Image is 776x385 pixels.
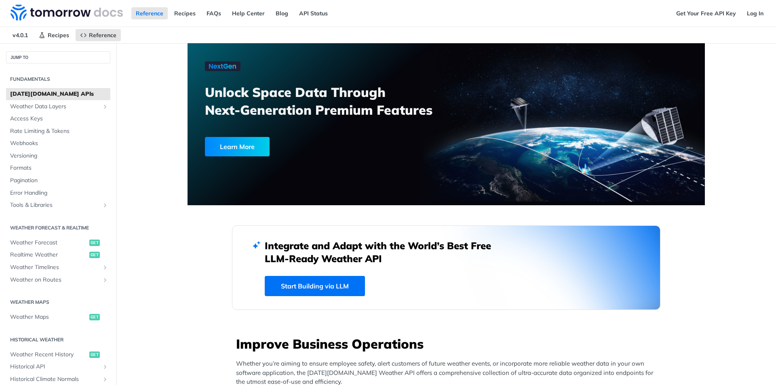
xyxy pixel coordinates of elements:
button: Show subpages for Weather on Routes [102,277,108,283]
span: get [89,314,100,320]
a: Get Your Free API Key [672,7,740,19]
a: Learn More [205,137,405,156]
a: FAQs [202,7,226,19]
span: [DATE][DOMAIN_NAME] APIs [10,90,108,98]
span: Webhooks [10,139,108,147]
button: Show subpages for Historical API [102,364,108,370]
a: Formats [6,162,110,174]
a: Realtime Weatherget [6,249,110,261]
span: Weather on Routes [10,276,100,284]
span: Pagination [10,177,108,185]
span: Access Keys [10,115,108,123]
a: Weather TimelinesShow subpages for Weather Timelines [6,261,110,273]
a: Rate Limiting & Tokens [6,125,110,137]
span: Weather Timelines [10,263,100,271]
a: Error Handling [6,187,110,199]
span: Weather Forecast [10,239,87,247]
h3: Unlock Space Data Through Next-Generation Premium Features [205,83,455,119]
a: Historical APIShow subpages for Historical API [6,361,110,373]
button: Show subpages for Weather Timelines [102,264,108,271]
span: Tools & Libraries [10,201,100,209]
a: Pagination [6,175,110,187]
a: Blog [271,7,293,19]
h2: Integrate and Adapt with the World’s Best Free LLM-Ready Weather API [265,239,503,265]
a: Reference [131,7,168,19]
h2: Historical Weather [6,336,110,343]
span: Historical API [10,363,100,371]
span: Weather Recent History [10,351,87,359]
span: Realtime Weather [10,251,87,259]
span: Rate Limiting & Tokens [10,127,108,135]
a: Weather Forecastget [6,237,110,249]
div: Learn More [205,137,270,156]
img: NextGen [205,61,240,71]
h2: Weather Forecast & realtime [6,224,110,231]
a: [DATE][DOMAIN_NAME] APIs [6,88,110,100]
a: Weather Mapsget [6,311,110,323]
a: Weather Data LayersShow subpages for Weather Data Layers [6,101,110,113]
span: v4.0.1 [8,29,32,41]
span: Weather Data Layers [10,103,100,111]
a: API Status [295,7,332,19]
a: Weather Recent Historyget [6,349,110,361]
span: Error Handling [10,189,108,197]
a: Reference [76,29,121,41]
span: Weather Maps [10,313,87,321]
span: get [89,240,100,246]
a: Recipes [170,7,200,19]
span: Reference [89,32,116,39]
span: get [89,252,100,258]
button: JUMP TO [6,51,110,63]
button: Show subpages for Historical Climate Normals [102,376,108,383]
img: Tomorrow.io Weather API Docs [11,4,123,21]
h2: Fundamentals [6,76,110,83]
h2: Weather Maps [6,299,110,306]
button: Show subpages for Weather Data Layers [102,103,108,110]
span: get [89,351,100,358]
a: Versioning [6,150,110,162]
span: Historical Climate Normals [10,375,100,383]
span: Recipes [48,32,69,39]
a: Tools & LibrariesShow subpages for Tools & Libraries [6,199,110,211]
a: Access Keys [6,113,110,125]
a: Recipes [34,29,74,41]
a: Weather on RoutesShow subpages for Weather on Routes [6,274,110,286]
a: Log In [742,7,768,19]
span: Versioning [10,152,108,160]
h3: Improve Business Operations [236,335,660,353]
a: Webhooks [6,137,110,149]
a: Start Building via LLM [265,276,365,296]
button: Show subpages for Tools & Libraries [102,202,108,208]
a: Help Center [228,7,269,19]
span: Formats [10,164,108,172]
